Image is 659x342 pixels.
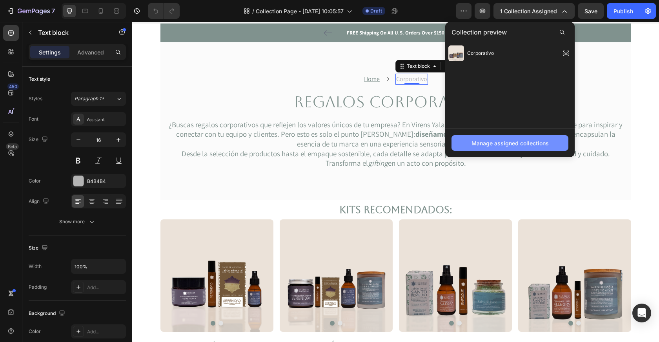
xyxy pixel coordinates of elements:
span: 1 collection assigned [500,7,557,15]
button: Publish [607,3,640,19]
button: Dot [317,299,322,304]
button: Save [578,3,604,19]
div: Styles [29,95,42,102]
button: Dot [325,299,329,304]
div: Font [29,116,38,123]
button: Dot [436,299,441,304]
button: 7 [3,3,58,19]
span: / [252,7,254,15]
input: Auto [71,259,126,273]
img: preview-img [448,45,464,61]
div: Add... [87,284,124,291]
a: Home [232,53,248,61]
strong: diseñamos propuestas 100% personalizadas [283,107,427,117]
div: Text style [29,76,50,83]
p: Desde la selección de productos hasta el empaque sostenible, cada detalle se adapta para transmit... [35,127,492,146]
strong: Kits recomendados: [207,182,320,194]
div: Text block [273,41,299,48]
div: Manage assigned collections [471,139,549,147]
div: Add... [87,328,124,335]
div: B4B4B4 [87,178,124,185]
h2: Regalos corporativos [34,69,493,91]
iframe: Design area [132,22,659,342]
img: gempages_490793510492963874-f2657f7a-371f-40c1-be24-b44d2479525a.png [147,197,260,310]
p: Corporativo [264,52,295,62]
span: Collection Page - [DATE] 10:05:57 [256,7,344,15]
div: Background [29,308,67,319]
img: gempages_490793510492963874-1578b5fc-6671-459e-9cf4-def7f25d6ce0.png [28,197,141,310]
span: Corporativo [467,50,494,57]
img: gempages_490793510492963874-fba1ff2f-202e-459b-9a0a-0c041fb7a1fc.png [386,197,499,310]
i: gifting [236,136,256,146]
div: Assistant [87,116,124,123]
div: Size [29,243,49,253]
p: ¿Buscas regalos corporativos que reflejen los valores únicos de tu empresa? En Virens Yala hemos ... [35,98,492,127]
p: Kit Relajación Base [29,317,140,331]
div: Color [29,177,41,185]
p: Kit ENERGIZANTE Base [268,316,379,330]
button: Dot [198,299,202,304]
div: Publish [613,7,633,15]
button: Dot [206,299,210,304]
p: Settings [39,48,61,56]
span: Paragraph 1* [75,95,104,102]
p: Text block [38,28,105,37]
div: Size [29,134,49,145]
div: Show more [59,218,96,226]
p: Kit ENERGIZANTE PLUS [387,316,498,330]
img: gempages_490793510492963874-3149eda1-3c7f-4bfe-a7e2-93713dfcd481.png [267,197,380,310]
p: Advanced [77,48,104,56]
p: 7 [51,6,55,16]
button: Dot [78,299,83,304]
div: Align [29,196,51,207]
button: Show more [29,215,126,229]
p: Kit Relajación Plus [148,316,260,330]
div: Beta [6,143,19,150]
div: Color [29,328,41,335]
button: Manage assigned collections [451,135,568,151]
div: Width [29,263,42,270]
button: Paragraph 1* [71,92,126,106]
div: Padding [29,284,47,291]
div: Open Intercom Messenger [632,304,651,322]
span: Save [584,8,597,14]
button: Dot [86,299,91,304]
div: 450 [7,83,19,90]
div: Undo/Redo [148,3,180,19]
button: Dot [444,299,449,304]
span: Draft [370,7,382,14]
button: 1 collection assigned [493,3,575,19]
span: Collection preview [451,27,507,37]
